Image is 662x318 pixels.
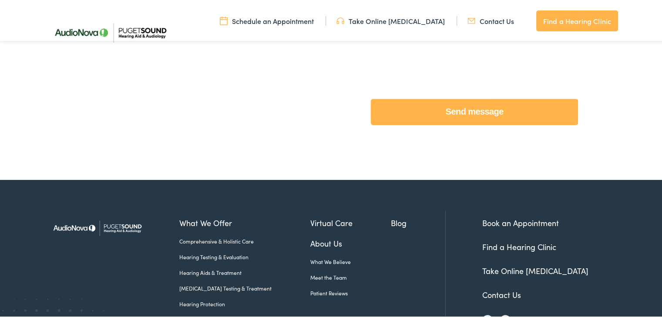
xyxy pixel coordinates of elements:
a: [MEDICAL_DATA] Testing & Treatment [179,283,310,291]
a: Meet the Team [310,272,391,280]
img: Puget Sound Hearing Aid & Audiology [47,209,147,244]
a: Hearing Protection [179,298,310,306]
img: utility icon [467,14,475,24]
a: Take Online [MEDICAL_DATA] [336,14,445,24]
a: Virtual Care [310,215,391,227]
a: Contact Us [482,288,521,298]
a: Patient Reviews [310,288,391,295]
a: Book an Appointment [482,216,559,227]
a: About Us [310,236,391,247]
a: Schedule an Appointment [220,14,314,24]
img: utility icon [220,14,228,24]
a: What We Believe [310,256,391,264]
input: Send message [371,97,578,123]
a: Find a Hearing Clinic [482,240,556,250]
a: Blog [391,215,445,227]
a: Comprehensive & Holistic Care [179,236,310,244]
a: Contact Us [467,14,514,24]
img: utility icon [336,14,344,24]
a: Take Online [MEDICAL_DATA] [482,264,588,274]
a: Hearing Aids & Treatment [179,267,310,275]
a: Hearing Testing & Evaluation [179,251,310,259]
a: Find a Hearing Clinic [536,9,618,30]
a: What We Offer [179,215,310,227]
iframe: reCAPTCHA [371,47,503,81]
